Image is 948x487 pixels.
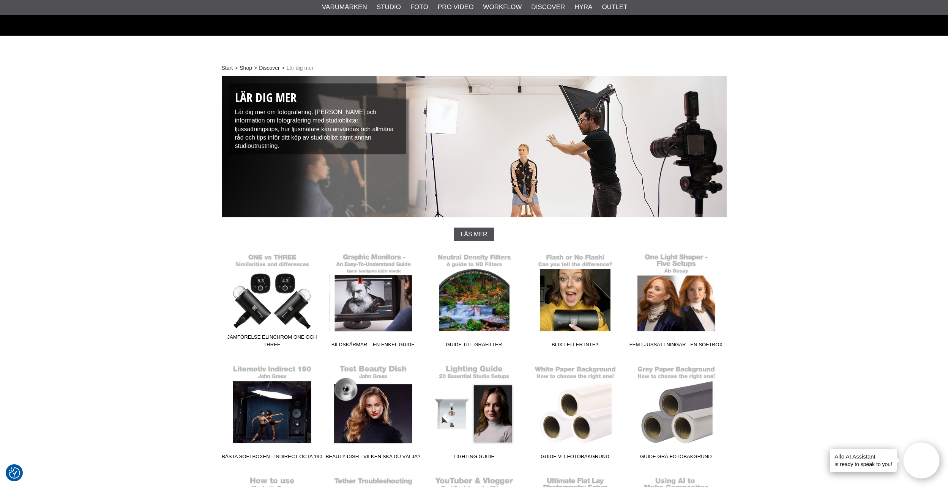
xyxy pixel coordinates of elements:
[229,83,406,154] div: Lär dig mer om fotografering. [PERSON_NAME] och information om fotografering med studioblixtar, l...
[830,449,897,472] div: is ready to speak to you!
[9,467,20,479] img: Revisit consent button
[483,2,522,12] a: Workflow
[323,341,424,351] span: Bildskärmar – En enkel guide
[323,453,424,463] span: Beauty Dish - Vilken ska du välja?
[438,2,473,12] a: Pro Video
[222,249,323,351] a: Jämförelse Elinchrom ONE och THREE
[626,453,727,463] span: Guide grå fotobakgrund
[240,64,252,72] a: Shop
[222,453,323,463] span: Bästa softboxen - Indirect Octa 190
[626,361,727,463] a: Guide grå fotobakgrund
[834,452,892,460] h4: Aifo AI Assistant
[525,341,626,351] span: Blixt eller inte?
[461,231,487,238] span: Läs mer
[322,2,367,12] a: Varumärken
[222,76,727,217] img: Tutorilals - Learn more about photography
[222,64,233,72] a: Start
[323,361,424,463] a: Beauty Dish - Vilken ska du välja?
[377,2,401,12] a: Studio
[424,361,525,463] a: Lighting Guide
[323,249,424,351] a: Bildskärmar – En enkel guide
[222,361,323,463] a: Bästa softboxen - Indirect Octa 190
[525,453,626,463] span: Guide vit fotobakgrund
[9,466,20,480] button: Samtyckesinställningar
[602,2,627,12] a: Outlet
[424,341,525,351] span: Guide till Gråfilter
[254,64,257,72] span: >
[525,249,626,351] a: Blixt eller inte?
[626,249,727,351] a: Fem ljussättningar - en softbox
[235,89,401,106] h1: Lär dig mer
[525,361,626,463] a: Guide vit fotobakgrund
[222,333,323,351] span: Jämförelse Elinchrom ONE och THREE
[287,64,314,72] span: Lär dig mer
[574,2,592,12] a: Hyra
[424,249,525,351] a: Guide till Gråfilter
[410,2,428,12] a: Foto
[259,64,279,72] a: Discover
[531,2,565,12] a: Discover
[282,64,285,72] span: >
[235,64,238,72] span: >
[424,453,525,463] span: Lighting Guide
[626,341,727,351] span: Fem ljussättningar - en softbox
